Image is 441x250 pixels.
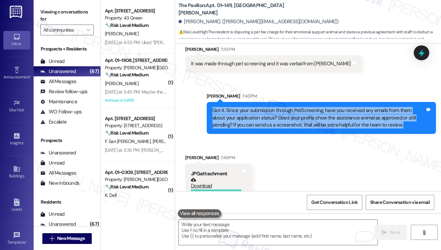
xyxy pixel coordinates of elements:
[219,46,235,53] div: 7:35 PM
[105,64,167,71] div: Property: [PERSON_NAME][GEOGRAPHIC_DATA]
[30,74,31,78] span: •
[86,27,90,33] i: 
[88,219,101,229] div: (67)
[105,31,138,37] span: [PERSON_NAME]
[42,233,92,244] button: New Message
[105,22,149,28] strong: 🔧 Risk Level: Medium
[191,177,241,189] a: Download
[40,118,67,126] div: Escalate
[207,93,436,102] div: [PERSON_NAME]
[240,93,257,100] div: 7:40 PM
[390,229,400,236] span: Send
[178,29,207,35] strong: ⚠️ Risk Level: High
[105,7,167,14] div: Apt. [STREET_ADDRESS]
[185,154,252,164] div: [PERSON_NAME]
[40,68,76,75] div: Unanswered
[10,6,24,18] img: ResiDesk Logo
[105,115,167,122] div: Apt. [STREET_ADDRESS]
[40,149,76,156] div: Unanswered
[3,31,30,49] a: Inbox
[179,220,377,245] textarea: To enrich screen reader interactions, please activate Accessibility in Grammarly extension settings
[178,2,313,16] b: The Pavilion: Apt. 01~1411, [GEOGRAPHIC_DATA][PERSON_NAME]
[105,201,229,207] div: [DATE] at 3:28 PM: Yes thank you 😊 it will be in by or on the 5th.
[105,138,153,144] span: F. San [PERSON_NAME]
[24,107,25,111] span: •
[311,199,358,206] span: Get Conversation Link
[105,72,149,78] strong: 🔧 Risk Level: Medium
[26,239,27,244] span: •
[153,138,186,144] span: [PERSON_NAME]
[34,199,101,206] div: Residents
[185,46,362,55] div: [PERSON_NAME]
[105,147,411,153] div: [DATE] at 3:35 PM: [PERSON_NAME] has just replied to my email and has gotten rid of the charge so...
[57,235,85,242] span: New Message
[370,199,430,206] span: Share Conversation via email
[40,7,94,25] label: Viewing conversations for
[105,130,149,136] strong: 🔧 Risk Level: Medium
[40,170,76,177] div: All Messages
[105,57,167,64] div: Apt. 01~1908, [STREET_ADDRESS][PERSON_NAME]
[105,39,388,45] div: [DATE] at 4:53 PM: Liked “[PERSON_NAME] (43 Green): Hi [PERSON_NAME], thanks for the update! Plea...
[88,66,101,77] div: (67)
[40,180,79,187] div: New Inbounds
[40,98,77,105] div: Maintenance
[307,195,362,210] button: Get Conversation Link
[105,14,167,22] div: Property: 43 Green
[375,225,407,240] button: Send
[23,140,24,144] span: •
[105,176,167,183] div: Property: [PERSON_NAME][GEOGRAPHIC_DATA]
[422,230,427,235] i: 
[105,184,149,190] strong: 🔧 Risk Level: Medium
[3,130,30,148] a: Insights •
[40,211,65,218] div: Unread
[40,221,76,228] div: Unanswered
[49,236,54,241] i: 
[34,45,101,52] div: Prospects + Residents
[212,107,425,129] div: Got it. Since your submission through PetScreening, have you received any emails from them about ...
[366,195,434,210] button: Share Conversation via email
[3,229,30,248] a: Templates •
[40,108,82,115] div: WO Follow-ups
[219,154,235,161] div: 7:49 PM
[3,163,30,181] a: Buildings
[191,170,227,177] b: JPG attachment
[40,78,76,85] div: All Messages
[43,25,83,35] input: All communities
[178,29,441,50] span: : The resident is disputing a pet fee charge for their emotional support animal and states a prev...
[3,97,30,115] a: Site Visit •
[382,230,387,235] i: 
[191,60,351,67] div: It was made through pet screening and it was verbal from [PERSON_NAME]
[104,96,168,105] div: Archived on [DATE]
[105,169,167,176] div: Apt. 01~0309, [STREET_ADDRESS][PERSON_NAME]
[105,192,116,198] span: K. Dell
[40,159,65,167] div: Unread
[178,18,338,25] div: [PERSON_NAME]. ([PERSON_NAME][EMAIL_ADDRESS][DOMAIN_NAME])
[105,89,196,95] div: [DATE] at 3:45 PM: Maybe the last month or so!
[105,122,167,129] div: Property: [STREET_ADDRESS]
[105,80,138,86] span: [PERSON_NAME]
[3,197,30,215] a: Leads
[40,88,87,95] div: Review follow-ups
[40,58,65,65] div: Unread
[34,137,101,144] div: Prospects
